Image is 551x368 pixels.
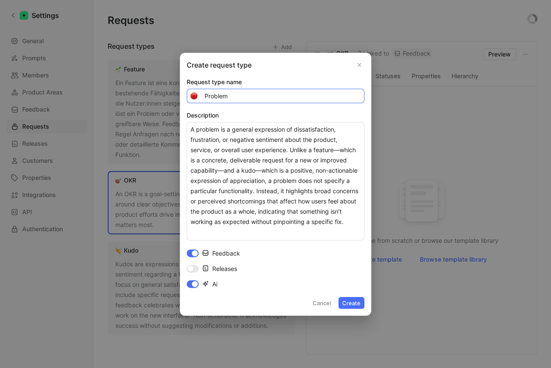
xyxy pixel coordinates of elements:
[191,92,197,99] img: 🔴
[201,89,364,103] input: Your request type name
[202,278,217,289] div: Ai
[188,90,200,102] button: 🔴
[202,262,237,274] div: Releases
[187,249,199,257] input: Feedback
[187,265,199,272] input: Releases
[202,247,240,258] div: Feedback
[187,77,364,87] label: Request type name
[187,59,364,70] h2: Create request type
[338,297,364,309] button: Create
[354,59,364,70] button: Close
[187,110,364,120] label: Description
[187,122,364,240] textarea: A problem is a general expression of dissatisfaction, frustration, or negative sentiment about th...
[309,297,335,309] button: Cancel
[187,280,199,288] input: Ai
